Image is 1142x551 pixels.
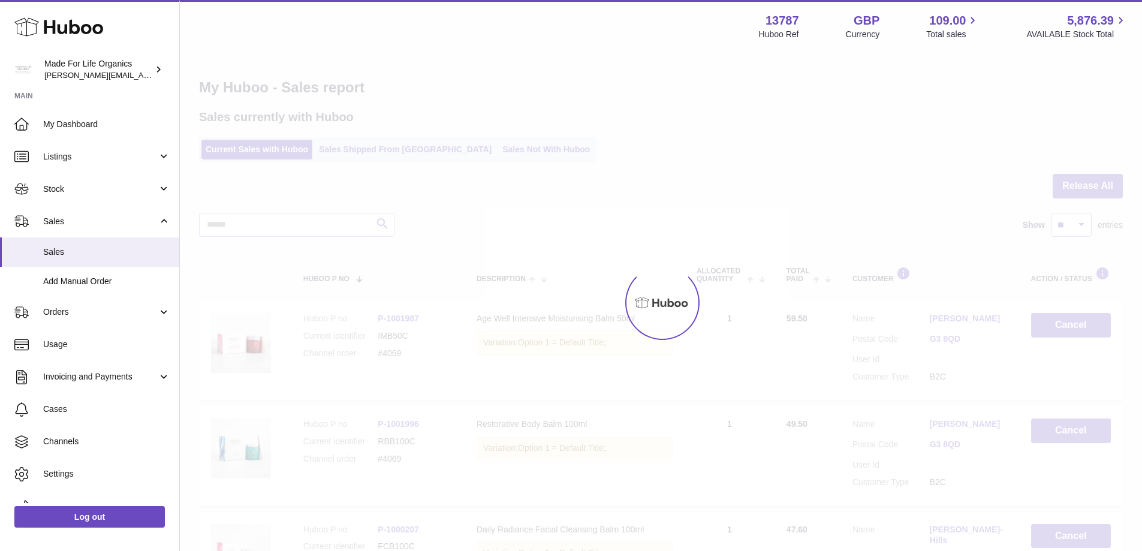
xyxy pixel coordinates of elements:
[44,58,152,81] div: Made For Life Organics
[14,506,165,528] a: Log out
[1026,29,1128,40] span: AVAILABLE Stock Total
[43,246,170,258] span: Sales
[43,151,158,162] span: Listings
[926,13,980,40] a: 109.00 Total sales
[854,13,879,29] strong: GBP
[14,61,32,79] img: geoff.winwood@madeforlifeorganics.com
[1067,13,1114,29] span: 5,876.39
[43,183,158,195] span: Stock
[759,29,799,40] div: Huboo Ref
[43,436,170,447] span: Channels
[43,404,170,415] span: Cases
[43,339,170,350] span: Usage
[929,13,966,29] span: 109.00
[43,119,170,130] span: My Dashboard
[43,501,170,512] span: Returns
[1026,13,1128,40] a: 5,876.39 AVAILABLE Stock Total
[766,13,799,29] strong: 13787
[44,70,305,80] span: [PERSON_NAME][EMAIL_ADDRESS][PERSON_NAME][DOMAIN_NAME]
[43,468,170,480] span: Settings
[846,29,880,40] div: Currency
[43,306,158,318] span: Orders
[43,216,158,227] span: Sales
[43,371,158,383] span: Invoicing and Payments
[43,276,170,287] span: Add Manual Order
[926,29,980,40] span: Total sales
